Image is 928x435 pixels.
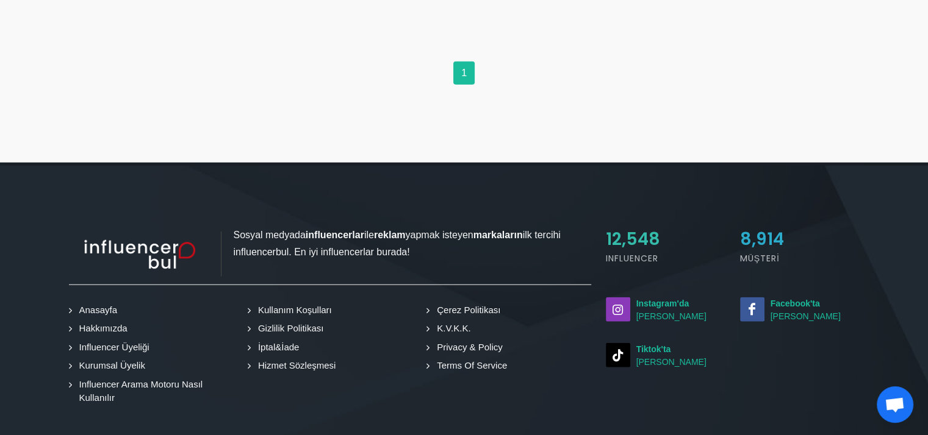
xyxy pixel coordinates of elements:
a: Instagram'da[PERSON_NAME] [606,297,725,323]
a: Hakkımızda [72,322,129,336]
strong: Tiktok'ta [636,344,671,354]
a: Anasayfa [72,303,120,317]
a: Çerez Politikası [430,303,502,317]
a: Tiktok'ta[PERSON_NAME] [606,343,725,369]
a: Gizlilik Politikası [251,322,326,336]
a: Influencer Arama Motoru Nasıl Kullanılır [72,378,233,405]
small: [PERSON_NAME] [740,297,860,323]
h5: Influencer [606,252,725,265]
div: Açık sohbet [877,386,913,423]
strong: Facebook'ta [771,299,820,308]
a: 1 [453,62,475,85]
span: 8,914 [740,227,784,251]
strong: markaların [473,230,523,240]
a: İptal&İade [251,341,301,355]
a: Hizmet Sözleşmesi [251,359,338,373]
a: K.V.K.K. [430,322,472,336]
a: Kullanım Koşulları [251,303,334,317]
a: Terms Of Service [430,359,509,373]
small: [PERSON_NAME] [606,297,725,323]
a: Privacy & Policy [430,341,505,355]
img: influencer_light.png [69,232,221,276]
h5: Müşteri [740,252,860,265]
a: Facebook'ta[PERSON_NAME] [740,297,860,323]
strong: influencerlar [306,230,364,240]
a: Kurumsal Üyelik [72,359,147,373]
p: Sosyal medyada ile yapmak isteyen ilk tercihi influencerbul. En iyi influencerlar burada! [69,227,591,260]
small: [PERSON_NAME] [606,343,725,369]
strong: reklam [374,230,406,240]
span: 12,548 [606,227,660,251]
strong: Instagram'da [636,299,689,308]
a: Influencer Üyeliği [72,341,151,355]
